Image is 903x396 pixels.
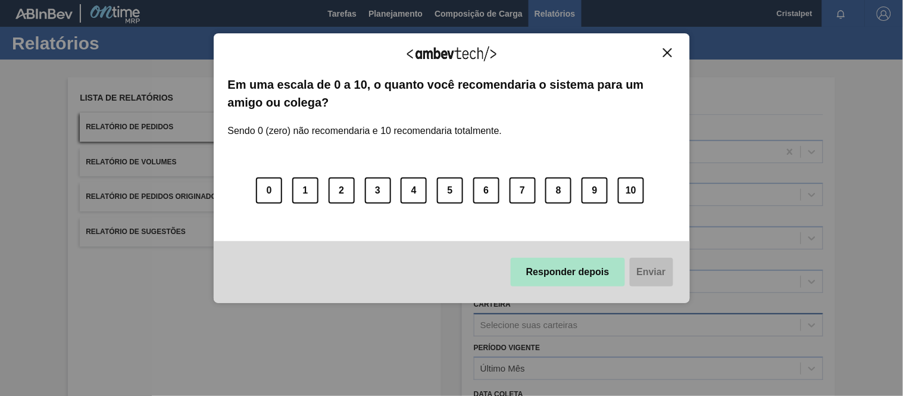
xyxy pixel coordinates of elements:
[401,177,427,204] button: 4
[292,177,318,204] button: 1
[437,177,463,204] button: 5
[256,177,282,204] button: 0
[618,177,644,204] button: 10
[228,76,676,112] label: Em uma escala de 0 a 10, o quanto você recomendaria o sistema para um amigo ou colega?
[329,177,355,204] button: 2
[545,177,571,204] button: 8
[511,258,625,286] button: Responder depois
[365,177,391,204] button: 3
[473,177,499,204] button: 6
[407,46,496,61] img: Logo Ambevtech
[228,111,502,136] label: Sendo 0 (zero) não recomendaria e 10 recomendaria totalmente.
[660,48,676,58] button: Close
[663,48,672,57] img: Close
[582,177,608,204] button: 9
[510,177,536,204] button: 7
